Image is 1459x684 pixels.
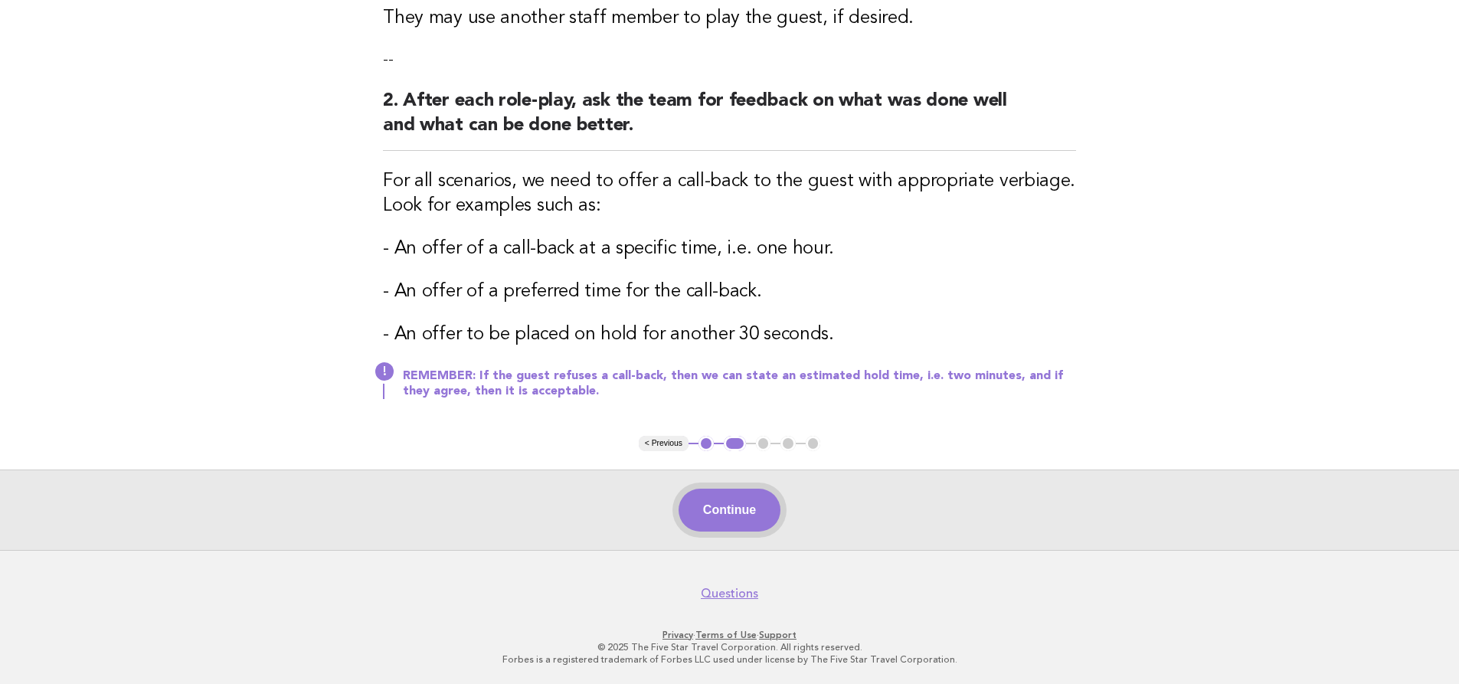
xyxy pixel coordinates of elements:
p: REMEMBER: If the guest refuses a call-back, then we can state an estimated hold time, i.e. two mi... [403,368,1076,399]
h3: They may use another staff member to play the guest, if desired. [383,6,1076,31]
p: -- [383,49,1076,70]
h2: 2. After each role-play, ask the team for feedback on what was done well and what can be done bet... [383,89,1076,151]
p: · · [261,629,1199,641]
h3: - An offer to be placed on hold for another 30 seconds. [383,322,1076,347]
a: Privacy [662,630,693,640]
a: Terms of Use [695,630,757,640]
p: © 2025 The Five Star Travel Corporation. All rights reserved. [261,641,1199,653]
p: Forbes is a registered trademark of Forbes LLC used under license by The Five Star Travel Corpora... [261,653,1199,666]
button: < Previous [639,436,689,451]
a: Support [759,630,797,640]
button: Continue [679,489,780,532]
button: 1 [698,436,714,451]
h3: - An offer of a call-back at a specific time, i.e. one hour. [383,237,1076,261]
h3: For all scenarios, we need to offer a call-back to the guest with appropriate verbiage. Look for ... [383,169,1076,218]
a: Questions [701,586,758,601]
h3: - An offer of a preferred time for the call-back. [383,280,1076,304]
button: 2 [724,436,746,451]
